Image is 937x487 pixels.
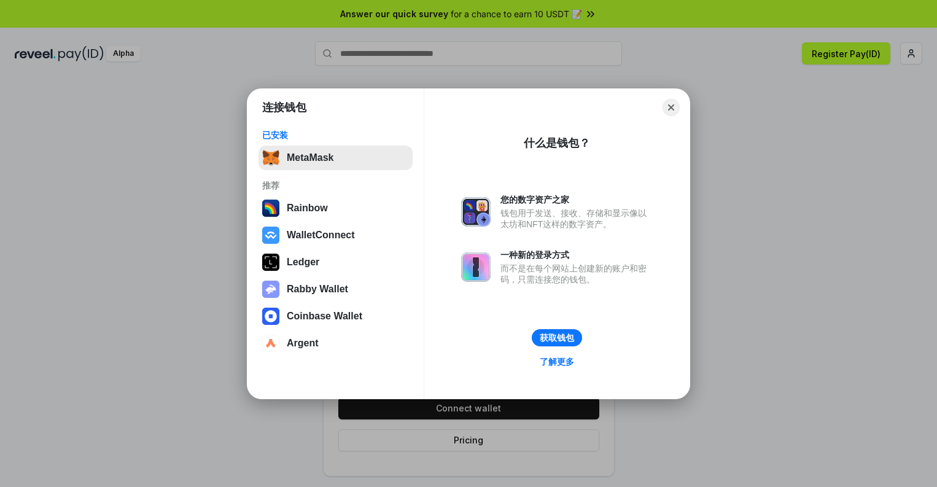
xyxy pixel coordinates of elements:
img: svg+xml,%3Csvg%20xmlns%3D%22http%3A%2F%2Fwww.w3.org%2F2000%2Fsvg%22%20width%3D%2228%22%20height%3... [262,254,279,271]
div: Ledger [287,257,319,268]
div: Rainbow [287,203,328,214]
div: 什么是钱包？ [524,136,590,150]
img: svg+xml,%3Csvg%20width%3D%2228%22%20height%3D%2228%22%20viewBox%3D%220%200%2028%2028%22%20fill%3D... [262,335,279,352]
img: svg+xml,%3Csvg%20fill%3D%22none%22%20height%3D%2233%22%20viewBox%3D%220%200%2035%2033%22%20width%... [262,149,279,166]
div: 一种新的登录方式 [500,249,653,260]
img: svg+xml,%3Csvg%20xmlns%3D%22http%3A%2F%2Fwww.w3.org%2F2000%2Fsvg%22%20fill%3D%22none%22%20viewBox... [461,197,491,227]
img: svg+xml,%3Csvg%20width%3D%22120%22%20height%3D%22120%22%20viewBox%3D%220%200%20120%20120%22%20fil... [262,200,279,217]
div: Rabby Wallet [287,284,348,295]
div: 获取钱包 [540,332,574,343]
div: 已安装 [262,130,409,141]
div: 钱包用于发送、接收、存储和显示像以太坊和NFT这样的数字资产。 [500,208,653,230]
img: svg+xml,%3Csvg%20width%3D%2228%22%20height%3D%2228%22%20viewBox%3D%220%200%2028%2028%22%20fill%3D... [262,308,279,325]
img: svg+xml,%3Csvg%20width%3D%2228%22%20height%3D%2228%22%20viewBox%3D%220%200%2028%2028%22%20fill%3D... [262,227,279,244]
div: Argent [287,338,319,349]
img: svg+xml,%3Csvg%20xmlns%3D%22http%3A%2F%2Fwww.w3.org%2F2000%2Fsvg%22%20fill%3D%22none%22%20viewBox... [262,281,279,298]
div: 推荐 [262,180,409,191]
button: Ledger [259,250,413,275]
button: Rainbow [259,196,413,220]
h1: 连接钱包 [262,100,306,115]
button: MetaMask [259,146,413,170]
button: Rabby Wallet [259,277,413,302]
div: 了解更多 [540,356,574,367]
button: Close [663,99,680,116]
button: WalletConnect [259,223,413,247]
div: MetaMask [287,152,333,163]
a: 了解更多 [532,354,581,370]
button: Coinbase Wallet [259,304,413,329]
button: Argent [259,331,413,356]
div: 您的数字资产之家 [500,194,653,205]
div: 而不是在每个网站上创建新的账户和密码，只需连接您的钱包。 [500,263,653,285]
img: svg+xml,%3Csvg%20xmlns%3D%22http%3A%2F%2Fwww.w3.org%2F2000%2Fsvg%22%20fill%3D%22none%22%20viewBox... [461,252,491,282]
div: Coinbase Wallet [287,311,362,322]
div: WalletConnect [287,230,355,241]
button: 获取钱包 [532,329,582,346]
